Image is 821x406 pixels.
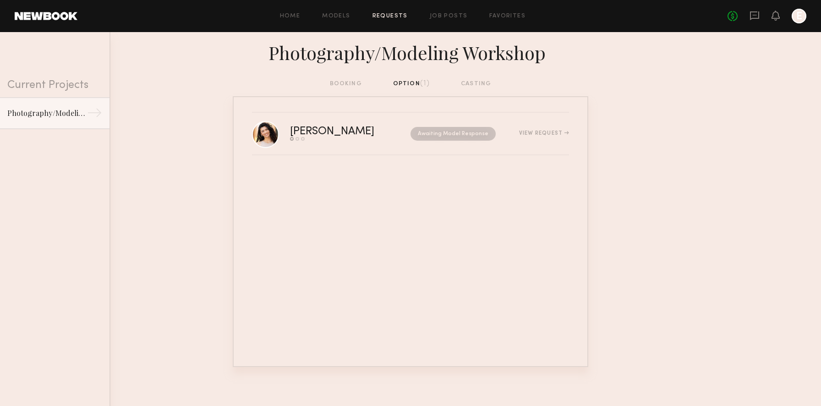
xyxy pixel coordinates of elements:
div: → [87,105,102,124]
div: Photography/Modeling Workshop [233,39,588,64]
a: Requests [372,13,408,19]
div: [PERSON_NAME] [290,126,393,137]
div: View Request [519,131,569,136]
a: Models [322,13,350,19]
div: Photography/Modeling Workshop [7,108,87,119]
a: Job Posts [430,13,468,19]
nb-request-status: Awaiting Model Response [410,127,496,141]
a: Home [280,13,301,19]
a: [PERSON_NAME]Awaiting Model ResponseView Request [252,113,569,155]
a: Favorites [489,13,525,19]
a: E [792,9,806,23]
